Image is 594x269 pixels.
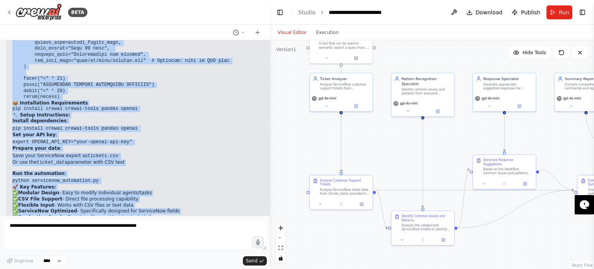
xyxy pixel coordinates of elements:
[320,188,369,196] div: Analyze ServiceNow ticket data from {ticket_data} provided by the user for {ticket_source} within...
[341,55,370,61] button: Open in side panel
[376,188,574,193] g: Edge from 5c3bf147-b5ae-4559-9bf5-9714395d9916 to 0300cbd6-291d-4730-bf43-f61fa57ef418
[483,76,533,81] div: Response Specialist
[12,146,60,151] strong: Prepare your data
[505,103,534,109] button: Open in side panel
[12,106,138,111] code: pip install crewai crewai-tools pandas openai
[522,50,546,56] span: Hide Tools
[273,28,311,37] button: Visual Editor
[243,256,267,266] button: Send
[401,87,451,96] div: Identify common issues and patterns from analyzed customer support tickets to help the support te...
[493,181,515,187] button: No output available
[476,9,503,16] span: Download
[320,82,369,91] div: Analyze ServiceNow customer support tickets from {ticket_source} by thoroughly reviewing Comments...
[401,76,451,86] div: Pattern Recognition Specialist
[330,201,352,207] button: No output available
[423,108,452,114] button: Open in side panel
[15,3,62,21] img: Logo
[251,28,264,37] button: Start a new chat
[230,28,248,37] button: Switch to previous chat
[457,167,469,231] g: Edge from cd588edd-8f71-40ea-9de5-cec70245afef to e31ded12-92cf-4c61-91ad-f45b620a3f0b
[252,236,264,248] button: Click to speak your automation idea
[12,118,67,123] strong: Install dependencies
[12,139,132,145] code: export OPENAI_API_KEY="your-openai-api-key"
[376,188,388,231] g: Edge from 5c3bf147-b5ae-4559-9bf5-9714395d9916 to cd588edd-8f71-40ea-9de5-cec70245afef
[276,46,296,53] div: Version 1
[88,153,118,159] code: tickets.csv
[401,223,451,231] div: Analyze the categorized ServiceNow tickets to identify recurring issues, common patterns, and tre...
[539,167,574,193] g: Edge from e31ded12-92cf-4c61-91ad-f45b620a3f0b to 0300cbd6-291d-4730-bf43-f61fa57ef418
[482,96,500,101] span: gpt-4o-mini
[276,253,286,263] button: toggle interactivity
[483,158,533,166] div: Generate Response Suggestions
[320,76,369,81] div: Ticket Analyzer
[435,237,452,243] button: Open in side panel
[473,73,536,112] div: Response SpecialistGenerate appropriate suggested responses for frequently asked questions and co...
[420,114,425,208] g: Edge from cf2c90ab-7eb4-459b-86bc-43a9b4c3d185 to cd588edd-8f71-40ea-9de5-cec70245afef
[12,184,56,190] strong: 🚀 Key Features:
[12,112,70,118] strong: 🔧 Setup Instructions:
[3,256,37,266] button: Improve
[577,7,588,18] button: Show right sidebar
[353,201,370,207] button: Open in side panel
[68,8,87,17] div: BETA
[276,233,286,243] button: zoom out
[276,223,286,263] div: React Flow controls
[12,178,99,183] code: python servicenow_automation.py
[572,263,593,267] a: React Flow attribution
[463,5,506,19] button: Download
[502,114,507,151] g: Edge from a0a61385-8ada-45b4-b359-4312934857c3 to e31ded12-92cf-4c61-91ad-f45b620a3f0b
[18,196,62,202] strong: CSV File Support
[309,175,373,210] div: Analyze Customer Support TicketsAnalyze ServiceNow ticket data from {ticket_data} provided by the...
[483,82,533,91] div: Generate appropriate suggested responses for frequently asked questions and common issues based o...
[320,178,369,187] div: Analyze Customer Support Tickets
[457,188,574,231] g: Edge from cd588edd-8f71-40ea-9de5-cec70245afef to 0300cbd6-291d-4730-bf43-f61fa57ef418
[338,24,343,119] g: Edge from 377ff1fa-4065-4d87-8c12-0ec3fe4656db to 5c0f8eda-48a8-4416-9f6b-74ef0f1b4fe1
[546,5,572,19] button: Run
[18,190,59,195] strong: Modular Design
[309,32,373,63] div: CSVSearchToolSearch a CSV's contentA tool that can be used to semantic search a query from a CSV'...
[563,96,581,101] span: gpt-4o-mini
[276,223,286,233] button: zoom in
[311,28,343,37] button: Execution
[521,9,540,16] span: Publish
[559,9,569,16] span: Run
[298,9,316,15] a: Studio
[276,243,286,253] button: fit view
[14,258,33,264] span: Improve
[509,46,551,59] button: Hide Tools
[319,41,370,50] div: A tool that can be used to semantic search a query from a CSV's content.
[318,96,336,101] span: gpt-4o-mini
[275,7,285,18] button: Hide left sidebar
[309,73,373,112] div: Ticket AnalyzerAnalyze ServiceNow customer support tickets from {ticket_source} by thoroughly rev...
[391,73,455,117] div: Pattern Recognition SpecialistIdentify common issues and patterns from analyzed customer support ...
[401,214,451,222] div: Identify Common Issues and Patterns
[18,214,65,220] strong: Production Ready
[298,9,405,16] nav: breadcrumb
[473,154,536,189] div: Generate Response SuggestionsBased on the identified common issues and patterns from ServiceNow t...
[18,202,54,208] strong: Flexible Input
[18,208,77,214] strong: ServiceNow Optimized
[341,103,370,109] button: Open in side panel
[12,171,65,176] strong: Run the automation
[37,160,67,165] code: ticket_data
[483,167,533,175] div: Based on the identified common issues and patterns from ServiceNow ticket analysis, create sugges...
[516,181,534,187] button: Open in side panel
[412,237,434,243] button: No output available
[400,101,418,106] span: gpt-4o-mini
[319,35,361,40] div: Search a CSV's content
[12,126,138,131] code: pip install crewai crewai-tools pandas openai
[12,100,88,106] strong: 📦 Installation Requirements
[338,114,343,172] g: Edge from 377ff1fa-4065-4d87-8c12-0ec3fe4656db to 5c3bf147-b5ae-4559-9bf5-9714395d9916
[391,211,455,245] div: Identify Common Issues and PatternsAnalyze the categorized ServiceNow tickets to identify recurri...
[12,132,56,137] strong: Set your API key
[246,258,258,264] span: Send
[509,5,543,19] button: Publish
